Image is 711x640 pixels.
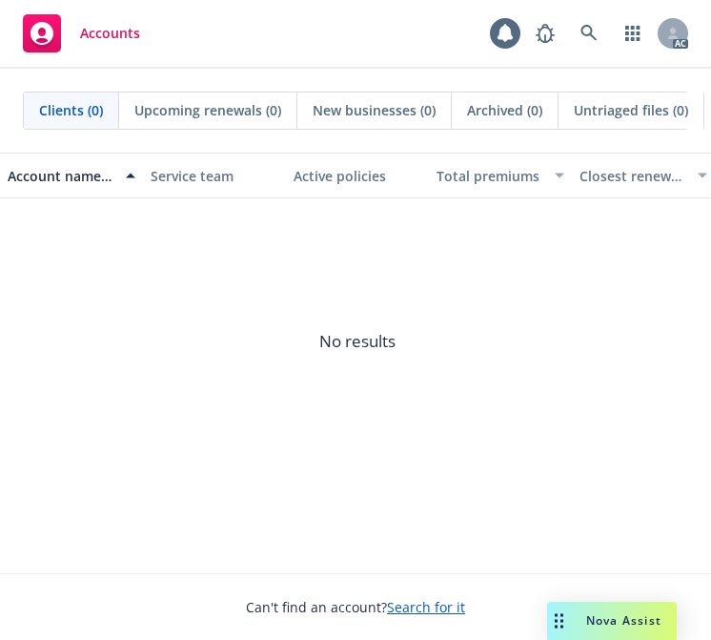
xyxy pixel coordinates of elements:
span: Untriaged files (0) [574,100,688,120]
a: Switch app [614,14,652,52]
div: Service team [151,166,278,186]
div: Total premiums [437,166,543,186]
button: Service team [143,153,286,198]
button: Nova Assist [547,602,677,640]
button: Active policies [286,153,429,198]
a: Accounts [15,7,148,60]
a: Report a Bug [526,14,564,52]
span: Accounts [80,26,140,41]
span: Clients (0) [39,100,103,120]
span: Can't find an account? [246,597,465,617]
a: Search [570,14,608,52]
span: Upcoming renewals (0) [134,100,281,120]
button: Total premiums [429,153,572,198]
a: Search for it [387,598,465,616]
div: Account name, DBA [8,166,114,186]
div: Drag to move [547,602,571,640]
span: New businesses (0) [313,100,436,120]
span: Nova Assist [586,612,661,629]
div: Active policies [294,166,421,186]
div: Closest renewal date [579,166,686,186]
span: Archived (0) [467,100,542,120]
